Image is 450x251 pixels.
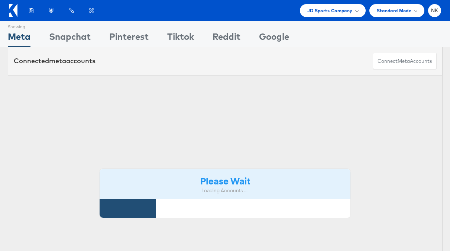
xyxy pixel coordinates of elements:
div: Reddit [213,30,240,47]
button: ConnectmetaAccounts [373,53,437,70]
div: Snapchat [49,30,91,47]
span: meta [398,58,410,65]
span: JD Sports Company [307,7,353,15]
div: Pinterest [109,30,149,47]
div: Meta [8,30,30,47]
div: Tiktok [167,30,194,47]
span: Standard Mode [377,7,411,15]
div: Loading Accounts .... [105,187,345,194]
strong: Please Wait [200,174,250,187]
div: Connected accounts [14,56,95,66]
span: meta [49,57,66,65]
span: NK [431,8,438,13]
div: Google [259,30,289,47]
div: Showing [8,21,30,30]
